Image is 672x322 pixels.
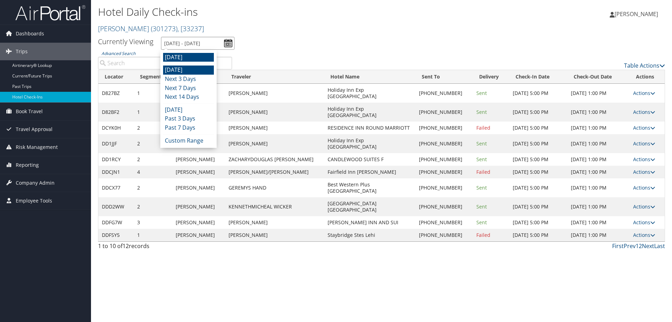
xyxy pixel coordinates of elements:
input: Advanced Search [98,57,232,69]
td: [PERSON_NAME] [172,197,225,216]
td: [PHONE_NUMBER] [415,84,473,103]
span: Sent [476,109,487,115]
td: DDFSY5 [98,229,134,241]
td: [PHONE_NUMBER] [415,166,473,178]
li: Next 14 Days [163,93,214,102]
td: [PHONE_NUMBER] [415,178,473,197]
td: DCYK0H [98,122,134,134]
li: Next 7 Days [163,84,214,93]
td: [PERSON_NAME] [225,122,324,134]
td: Best Western Plus [GEOGRAPHIC_DATA] [324,178,416,197]
td: DD1RCY [98,153,134,166]
li: Past 3 Days [163,114,214,123]
td: 3 [134,216,172,229]
li: Past 7 Days [163,123,214,132]
li: Custom Range [163,136,214,145]
li: Next 3 Days [163,75,214,84]
td: [PERSON_NAME] [225,134,324,153]
td: [PERSON_NAME] [225,229,324,241]
td: [DATE] 5:00 PM [509,178,567,197]
a: [PERSON_NAME] [610,4,665,25]
a: First [612,242,624,250]
li: [DATE] [163,66,214,75]
th: Check-In Date: activate to sort column ascending [509,70,567,84]
td: DD1JJF [98,134,134,153]
th: Segment: activate to sort column ascending [134,70,172,84]
span: Failed [476,169,490,175]
td: [PHONE_NUMBER] [415,197,473,216]
span: Sent [476,140,487,147]
td: [PHONE_NUMBER] [415,216,473,229]
td: ZACHARYDOUGLAS [PERSON_NAME] [225,153,324,166]
div: 1 to 10 of records [98,242,232,254]
td: [PERSON_NAME] [225,216,324,229]
td: [PHONE_NUMBER] [415,229,473,241]
td: DDD2WW [98,197,134,216]
span: Risk Management [16,138,58,156]
td: [DATE] 5:00 PM [509,84,567,103]
td: [DATE] 5:00 PM [509,216,567,229]
td: DDCX77 [98,178,134,197]
td: [PERSON_NAME] [172,216,225,229]
th: Delivery: activate to sort column ascending [473,70,510,84]
span: Failed [476,232,490,238]
span: Travel Approval [16,121,52,138]
td: [PHONE_NUMBER] [415,153,473,166]
td: [DATE] 1:00 PM [567,103,629,122]
a: Actions [633,124,655,131]
td: D827BZ [98,84,134,103]
td: [GEOGRAPHIC_DATA] [GEOGRAPHIC_DATA] [324,197,416,216]
td: Holiday Inn Exp [GEOGRAPHIC_DATA] [324,103,416,122]
img: airportal-logo.png [15,5,85,21]
td: [DATE] 1:00 PM [567,166,629,178]
td: 2 [134,153,172,166]
td: [DATE] 5:00 PM [509,229,567,241]
td: [DATE] 1:00 PM [567,197,629,216]
td: 2 [134,134,172,153]
td: 2 [134,197,172,216]
td: [DATE] 5:00 PM [509,153,567,166]
td: GEREMYS HAND [225,178,324,197]
td: [PERSON_NAME]/[PERSON_NAME] [225,166,324,178]
td: 1 [134,84,172,103]
td: Holiday Inn Exp [GEOGRAPHIC_DATA] [324,134,416,153]
a: Actions [633,219,655,226]
td: DDCJN1 [98,166,134,178]
td: [PHONE_NUMBER] [415,122,473,134]
span: Sent [476,203,487,210]
a: Actions [633,169,655,175]
td: 2 [134,178,172,197]
a: Actions [633,109,655,115]
a: Last [654,242,665,250]
td: [PERSON_NAME] [225,103,324,122]
a: Actions [633,90,655,96]
th: Traveler: activate to sort column ascending [225,70,324,84]
a: 2 [639,242,642,250]
span: Dashboards [16,25,44,42]
td: Staybridge Stes Lehi [324,229,416,241]
a: 1 [636,242,639,250]
li: [DATE] [163,105,214,115]
td: 1 [134,229,172,241]
td: [PERSON_NAME] [225,84,324,103]
td: DDFG7W [98,216,134,229]
td: [PERSON_NAME] [172,166,225,178]
span: , [ 33237 ] [177,24,204,33]
h1: Hotel Daily Check-ins [98,5,476,19]
a: Actions [633,184,655,191]
td: [DATE] 5:00 PM [509,122,567,134]
span: Sent [476,184,487,191]
td: Fairfield Inn [PERSON_NAME] [324,166,416,178]
td: [PHONE_NUMBER] [415,103,473,122]
td: KENNETHMICHEAL WICKER [225,197,324,216]
td: [DATE] 1:00 PM [567,216,629,229]
td: [DATE] 5:00 PM [509,134,567,153]
a: Advanced Search [101,50,135,56]
a: Actions [633,140,655,147]
td: [DATE] 1:00 PM [567,84,629,103]
td: 2 [134,122,172,134]
td: [DATE] 5:00 PM [509,103,567,122]
a: Next [642,242,654,250]
span: Sent [476,156,487,163]
span: Employee Tools [16,192,52,210]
